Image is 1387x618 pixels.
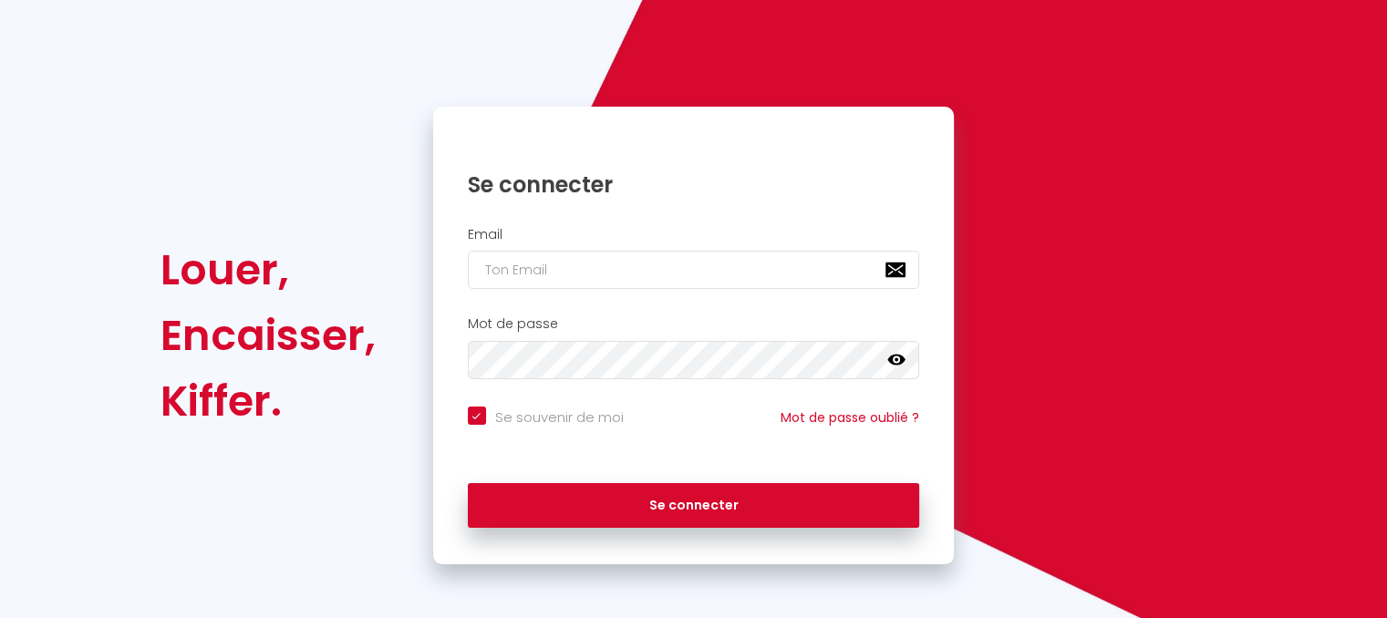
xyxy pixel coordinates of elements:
div: Louer, [160,237,376,303]
div: Encaisser, [160,303,376,368]
a: Mot de passe oublié ? [781,408,919,427]
button: Se connecter [468,483,920,529]
h2: Email [468,227,920,242]
input: Ton Email [468,251,920,289]
h1: Se connecter [468,170,920,199]
h2: Mot de passe [468,316,920,332]
button: Ouvrir le widget de chat LiveChat [15,7,69,62]
div: Kiffer. [160,368,376,434]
